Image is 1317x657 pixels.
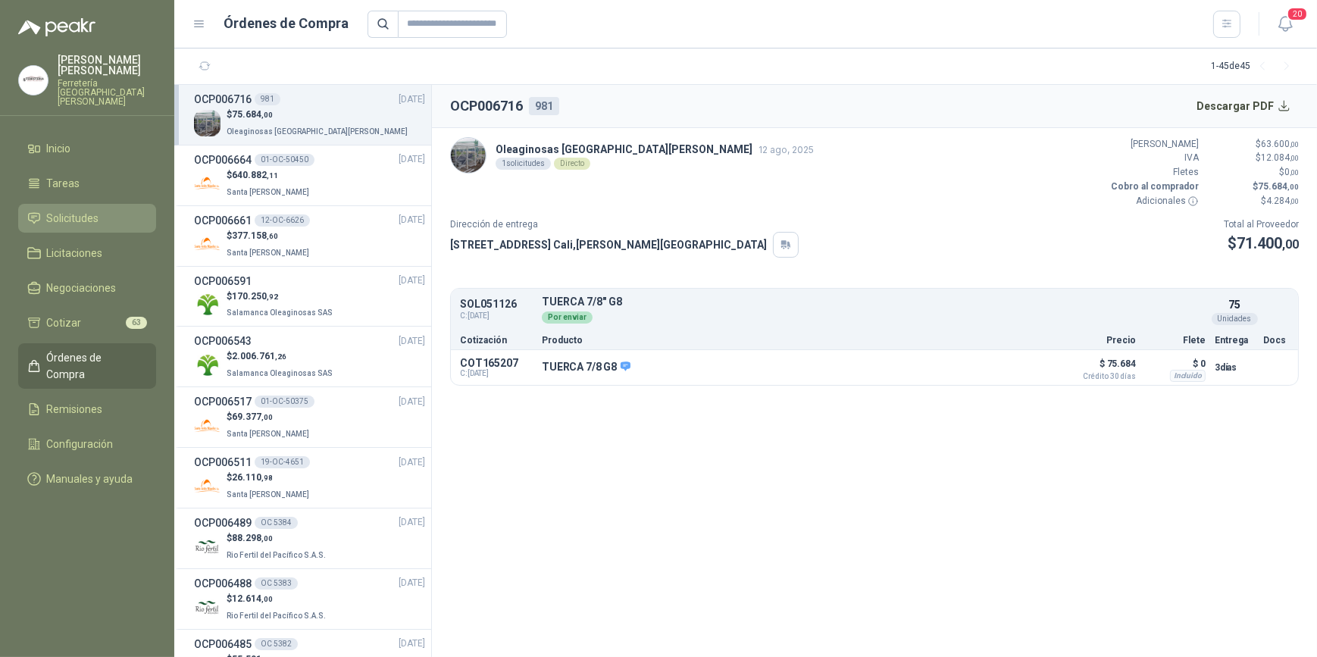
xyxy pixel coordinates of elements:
a: Remisiones [18,395,156,424]
span: 63 [126,317,147,329]
span: 4.284 [1266,196,1299,206]
p: TUERCA 7/8 G8 [542,361,630,374]
img: Company Logo [194,231,221,258]
span: ,00 [261,413,273,421]
span: 69.377 [232,411,273,422]
h3: OCP006716 [194,91,252,108]
div: OC 5383 [255,577,298,590]
span: 170.250 [232,291,278,302]
p: $ [227,531,329,546]
span: ,00 [1287,183,1299,191]
a: Negociaciones [18,274,156,302]
img: Company Logo [194,291,221,318]
a: OCP00666401-OC-50450[DATE] Company Logo$640.882,11Santa [PERSON_NAME] [194,152,425,199]
p: SOL051126 [460,299,533,310]
a: Tareas [18,169,156,198]
span: 26.110 [232,472,273,483]
span: [DATE] [399,92,425,107]
a: Cotizar63 [18,308,156,337]
span: ,00 [261,111,273,119]
img: Company Logo [194,171,221,197]
p: Fletes [1108,165,1199,180]
span: Rio Fertil del Pacífico S.A.S. [227,612,326,620]
span: [DATE] [399,152,425,167]
h3: OCP006485 [194,636,252,652]
span: C: [DATE] [460,369,533,378]
p: Flete [1145,336,1206,345]
div: 19-OC-4651 [255,456,310,468]
a: Manuales y ayuda [18,465,156,493]
a: OCP00666112-OC-6626[DATE] Company Logo$377.158,60Santa [PERSON_NAME] [194,212,425,260]
h3: OCP006511 [194,454,252,471]
h3: OCP006664 [194,152,252,168]
span: ,92 [267,293,278,301]
span: 71.400 [1237,234,1299,252]
span: 88.298 [232,533,273,543]
a: OCP00651119-OC-4651[DATE] Company Logo$26.110,98Santa [PERSON_NAME] [194,454,425,502]
p: Dirección de entrega [450,217,799,232]
h2: OCP006716 [450,95,523,117]
img: Company Logo [194,533,221,560]
span: ,00 [261,534,273,543]
span: Manuales y ayuda [47,471,133,487]
span: ,60 [267,232,278,240]
img: Company Logo [194,412,221,439]
div: 12-OC-6626 [255,214,310,227]
p: $ [227,471,312,485]
div: Directo [554,158,590,170]
a: Solicitudes [18,204,156,233]
span: Santa [PERSON_NAME] [227,490,309,499]
img: Company Logo [194,594,221,621]
p: $ 0 [1145,355,1206,373]
a: Licitaciones [18,239,156,267]
div: Unidades [1212,313,1258,325]
span: ,00 [1282,237,1299,252]
a: OCP006489OC 5384[DATE] Company Logo$88.298,00Rio Fertil del Pacífico S.A.S. [194,515,425,562]
div: 1 - 45 de 45 [1211,55,1299,79]
span: [DATE] [399,515,425,530]
p: $ [227,349,336,364]
h3: OCP006488 [194,575,252,592]
p: $ 75.684 [1060,355,1136,380]
img: Company Logo [194,473,221,499]
span: Crédito 30 días [1060,373,1136,380]
span: 2.006.761 [232,351,286,361]
p: [STREET_ADDRESS] Cali , [PERSON_NAME][GEOGRAPHIC_DATA] [450,236,767,253]
p: 75 [1228,296,1240,313]
p: IVA [1108,151,1199,165]
p: $ [1208,194,1299,208]
span: [DATE] [399,395,425,409]
span: 75.684 [232,109,273,120]
span: [DATE] [399,213,425,227]
span: ,00 [1290,197,1299,205]
img: Company Logo [451,138,486,173]
span: Solicitudes [47,210,99,227]
p: Producto [542,336,1051,345]
span: Oleaginosas [GEOGRAPHIC_DATA][PERSON_NAME] [227,127,408,136]
p: $ [1208,151,1299,165]
span: Licitaciones [47,245,103,261]
span: Rio Fertil del Pacífico S.A.S. [227,551,326,559]
h1: Órdenes de Compra [224,13,349,34]
img: Company Logo [194,110,221,136]
div: 1 solicitudes [496,158,551,170]
span: Tareas [47,175,80,192]
p: $ [227,592,329,606]
p: $ [227,168,312,183]
div: 01-OC-50450 [255,154,314,166]
p: TUERCA 7/8" G8 [542,296,1206,308]
p: $ [227,108,411,122]
p: $ [1224,232,1299,255]
span: Salamanca Oleaginosas SAS [227,369,333,377]
img: Company Logo [194,352,221,378]
div: OC 5382 [255,638,298,650]
span: [DATE] [399,576,425,590]
a: OCP006716981[DATE] Company Logo$75.684,00Oleaginosas [GEOGRAPHIC_DATA][PERSON_NAME] [194,91,425,139]
span: 12 ago, 2025 [759,144,814,155]
button: Descargar PDF [1189,91,1300,121]
span: 63.600 [1261,139,1299,149]
span: Santa [PERSON_NAME] [227,430,309,438]
h3: OCP006517 [194,393,252,410]
p: Cobro al comprador [1108,180,1199,194]
span: Negociaciones [47,280,117,296]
